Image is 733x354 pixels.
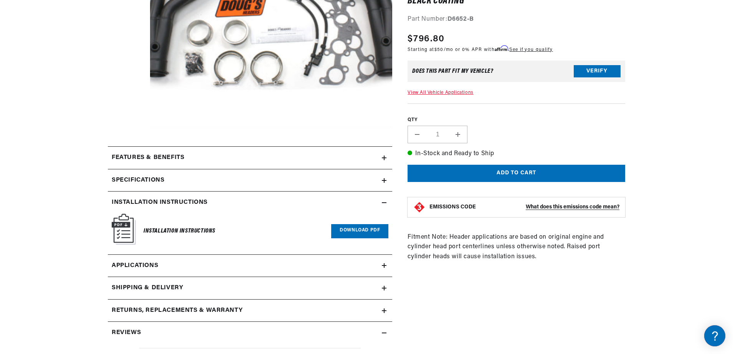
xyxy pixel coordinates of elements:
[112,283,183,293] h2: Shipping & Delivery
[8,85,146,92] div: JBA Performance Exhaust
[112,153,184,163] h2: Features & Benefits
[8,205,146,218] button: Contact Us
[331,224,388,238] a: Download PDF
[447,16,474,22] strong: D6652-B
[108,322,392,344] summary: Reviews
[108,147,392,169] summary: Features & Benefits
[8,160,146,172] a: Orders FAQ
[108,300,392,322] summary: Returns, Replacements & Warranty
[112,306,243,316] h2: Returns, Replacements & Warranty
[112,261,158,271] span: Applications
[8,192,146,203] a: Payment, Pricing, and Promotions FAQ
[8,65,146,77] a: FAQ
[108,255,392,277] a: Applications
[509,47,553,52] a: See if you qualify - Learn more about Affirm Financing (opens in modal)
[8,148,146,155] div: Orders
[8,116,146,124] div: Shipping
[8,180,146,187] div: Payment, Pricing, and Promotions
[108,169,392,192] summary: Specifications
[112,175,164,185] h2: Specifications
[413,201,426,213] img: Emissions code
[112,328,141,338] h2: Reviews
[106,221,148,228] a: POWERED BY ENCHANT
[412,68,493,74] div: Does This part fit My vehicle?
[8,53,146,61] div: Ignition Products
[429,204,619,211] button: EMISSIONS CODEWhat does this emissions code mean?
[408,46,553,53] p: Starting at /mo or 0% APR with .
[408,15,625,25] div: Part Number:
[408,165,625,182] button: Add to cart
[434,47,444,52] span: $50
[144,226,215,236] h6: Installation Instructions
[108,277,392,299] summary: Shipping & Delivery
[108,192,392,214] summary: Installation instructions
[429,204,476,210] strong: EMISSIONS CODE
[495,45,508,51] span: Affirm
[574,65,621,77] button: Verify
[408,90,473,95] a: View All Vehicle Applications
[112,214,136,245] img: Instruction Manual
[8,128,146,140] a: Shipping FAQs
[408,117,625,123] label: QTY
[8,97,146,109] a: FAQs
[526,204,619,210] strong: What does this emissions code mean?
[112,198,208,208] h2: Installation instructions
[408,149,625,159] p: In-Stock and Ready to Ship
[408,32,444,46] span: $796.80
